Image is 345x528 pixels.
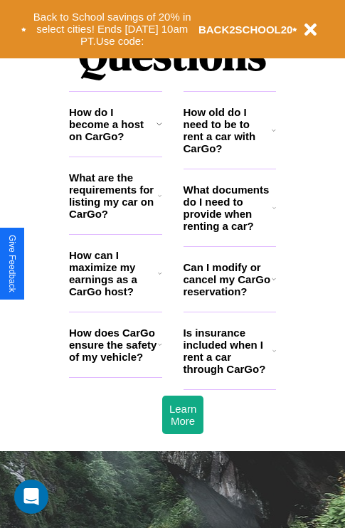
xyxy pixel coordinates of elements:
div: Open Intercom Messenger [14,480,48,514]
h3: What are the requirements for listing my car on CarGo? [69,171,158,220]
div: Give Feedback [7,235,17,292]
h3: How does CarGo ensure the safety of my vehicle? [69,327,158,363]
button: Learn More [162,396,203,434]
h3: Is insurance included when I rent a car through CarGo? [184,327,272,375]
b: BACK2SCHOOL20 [198,23,293,36]
h3: What documents do I need to provide when renting a car? [184,184,273,232]
h3: How old do I need to be to rent a car with CarGo? [184,106,272,154]
button: Back to School savings of 20% in select cities! Ends [DATE] 10am PT.Use code: [26,7,198,51]
h3: How can I maximize my earnings as a CarGo host? [69,249,158,297]
h3: Can I modify or cancel my CarGo reservation? [184,261,272,297]
h3: How do I become a host on CarGo? [69,106,156,142]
